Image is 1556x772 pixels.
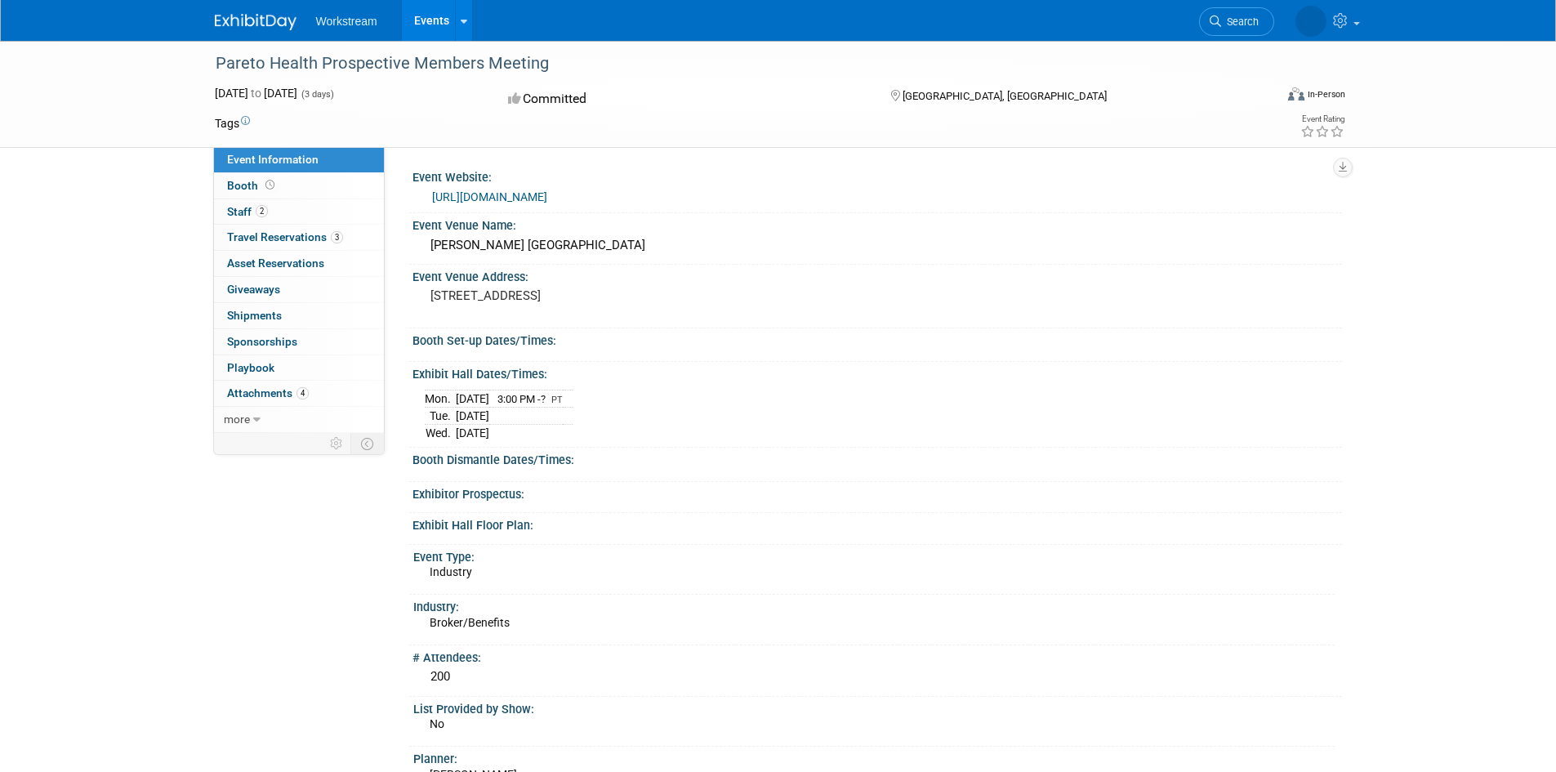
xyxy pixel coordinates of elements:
[1300,115,1344,123] div: Event Rating
[412,213,1342,234] div: Event Venue Name:
[412,448,1342,468] div: Booth Dismantle Dates/Times:
[413,697,1335,717] div: List Provided by Show:
[256,205,268,217] span: 2
[413,595,1335,615] div: Industry:
[210,49,1250,78] div: Pareto Health Prospective Members Meeting
[214,355,384,381] a: Playbook
[1295,6,1326,37] img: Patrick Ledesma
[456,390,489,408] td: [DATE]
[214,147,384,172] a: Event Information
[227,179,278,192] span: Booth
[425,233,1330,258] div: [PERSON_NAME] [GEOGRAPHIC_DATA]
[227,361,274,374] span: Playbook
[214,303,384,328] a: Shipments
[541,393,546,405] span: ?
[425,390,456,408] td: Mon.
[215,14,296,30] img: ExhibitDay
[413,545,1335,565] div: Event Type:
[262,179,278,191] span: Booth not reserved yet
[412,165,1342,185] div: Event Website:
[412,265,1342,285] div: Event Venue Address:
[227,257,324,270] span: Asset Reservations
[1221,16,1259,28] span: Search
[323,433,351,454] td: Personalize Event Tab Strip
[503,85,864,114] div: Committed
[227,153,319,166] span: Event Information
[430,288,782,303] pre: [STREET_ADDRESS]
[432,190,547,203] a: [URL][DOMAIN_NAME]
[214,329,384,355] a: Sponsorships
[430,717,444,730] span: No
[248,87,264,100] span: to
[215,115,250,132] td: Tags
[214,251,384,276] a: Asset Reservations
[227,386,309,399] span: Attachments
[412,362,1342,382] div: Exhibit Hall Dates/Times:
[1288,87,1304,100] img: Format-Inperson.png
[224,413,250,426] span: more
[350,433,384,454] td: Toggle Event Tabs
[903,90,1107,102] span: [GEOGRAPHIC_DATA], [GEOGRAPHIC_DATA]
[331,231,343,243] span: 3
[412,513,1342,533] div: Exhibit Hall Floor Plan:
[214,173,384,199] a: Booth
[456,425,489,442] td: [DATE]
[227,283,280,296] span: Giveaways
[1307,88,1345,100] div: In-Person
[300,89,334,100] span: (3 days)
[1178,85,1346,109] div: Event Format
[456,408,489,425] td: [DATE]
[214,225,384,250] a: Travel Reservations3
[214,381,384,406] a: Attachments4
[497,393,548,405] span: 3:00 PM -
[1199,7,1274,36] a: Search
[425,664,1330,689] div: 200
[430,565,472,578] span: Industry
[551,395,563,405] span: PT
[227,335,297,348] span: Sponsorships
[215,87,297,100] span: [DATE] [DATE]
[425,408,456,425] td: Tue.
[412,645,1342,666] div: # Attendees:
[425,425,456,442] td: Wed.
[227,205,268,218] span: Staff
[227,309,282,322] span: Shipments
[214,277,384,302] a: Giveaways
[412,328,1342,349] div: Booth Set-up Dates/Times:
[412,482,1342,502] div: Exhibitor Prospectus:
[214,407,384,432] a: more
[430,616,510,629] span: Broker/Benefits
[227,230,343,243] span: Travel Reservations
[214,199,384,225] a: Staff2
[316,15,377,28] span: Workstream
[296,387,309,399] span: 4
[413,747,1335,767] div: Planner:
